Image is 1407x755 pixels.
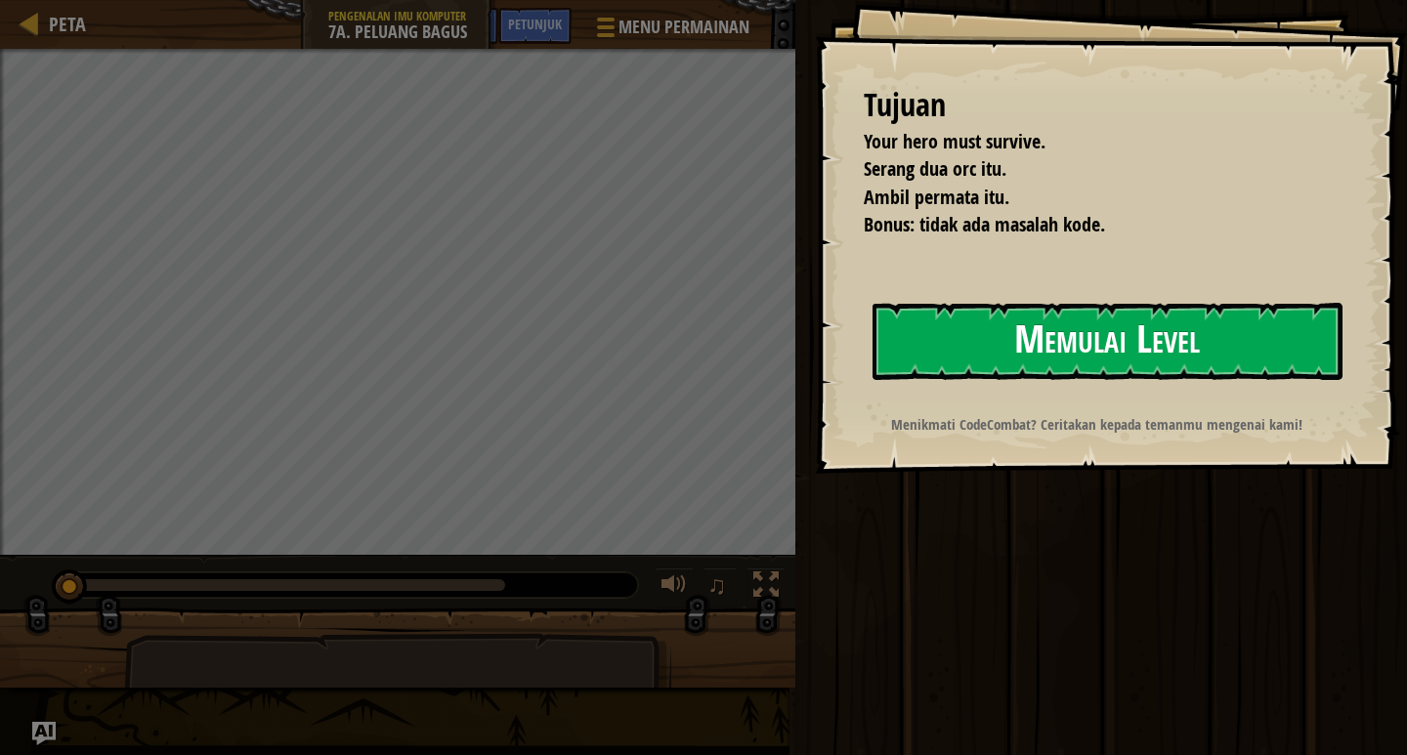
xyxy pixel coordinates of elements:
li: Serang dua orc itu. [839,155,1334,184]
button: Memulai Level [873,303,1343,380]
span: Peta [49,11,86,37]
li: Ambil permata itu. [839,184,1334,212]
button: Ask AI [32,722,56,745]
span: Serang dua orc itu. [864,155,1006,182]
button: Alihkan layar penuh [746,567,786,608]
span: Bonus: tidak ada masalah kode. [864,211,1105,237]
span: Petunjuk [508,15,562,33]
span: ♫ [707,570,727,600]
button: Atur suara [655,567,694,608]
button: Menu Permainan [581,8,761,54]
strong: Menikmati CodeCombat? Ceritakan kepada temanmu mengenai kami! [891,414,1302,435]
span: Ambil permata itu. [864,184,1009,210]
a: Peta [39,11,86,37]
span: Your hero must survive. [864,128,1045,154]
span: Ask AI [455,15,489,33]
li: Your hero must survive. [839,128,1334,156]
li: Bonus: tidak ada masalah kode. [839,211,1334,239]
div: Tujuan [864,83,1339,128]
button: ♫ [703,567,737,608]
span: Menu Permainan [618,15,749,40]
button: Ask AI [446,8,498,44]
